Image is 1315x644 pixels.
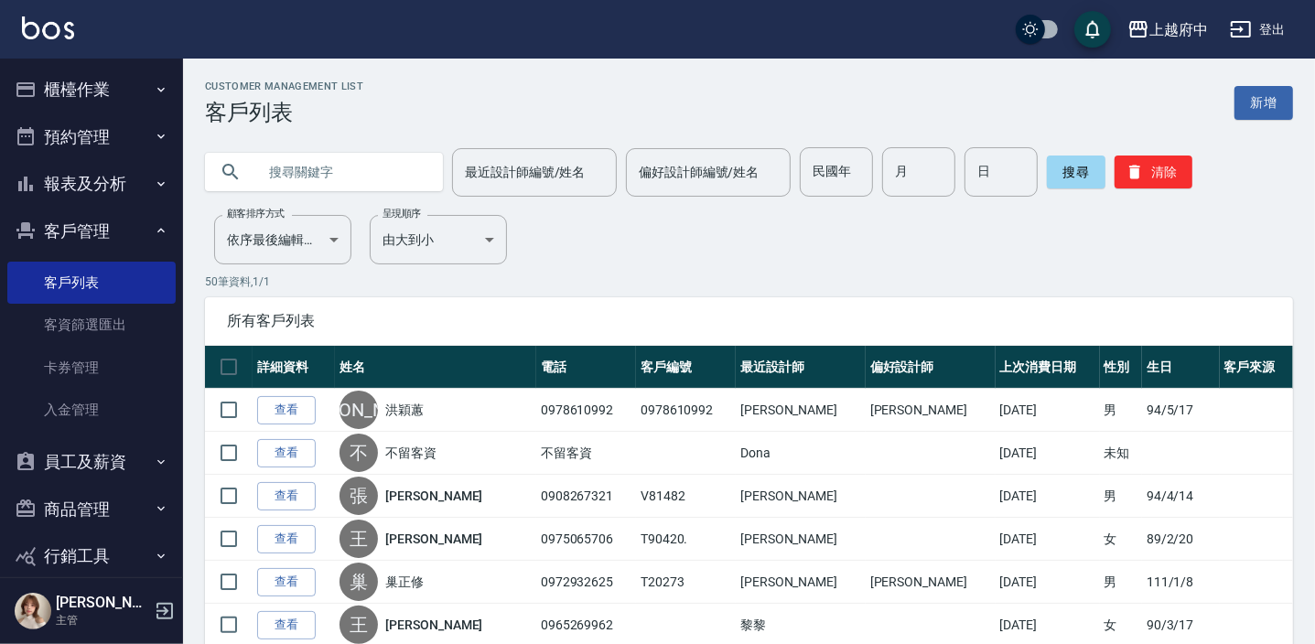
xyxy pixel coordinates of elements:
[996,518,1100,561] td: [DATE]
[1223,13,1293,47] button: 登出
[996,346,1100,389] th: 上次消費日期
[205,100,363,125] h3: 客戶列表
[1142,475,1220,518] td: 94/4/14
[385,616,482,634] a: [PERSON_NAME]
[1100,518,1142,561] td: 女
[996,432,1100,475] td: [DATE]
[1234,86,1293,120] a: 新增
[1100,432,1142,475] td: 未知
[7,532,176,580] button: 行銷工具
[1100,475,1142,518] td: 男
[7,66,176,113] button: 櫃檯作業
[1142,346,1220,389] th: 生日
[1120,11,1215,48] button: 上越府中
[7,438,176,486] button: 員工及薪資
[7,347,176,389] a: 卡券管理
[636,346,736,389] th: 客戶編號
[7,160,176,208] button: 報表及分析
[385,530,482,548] a: [PERSON_NAME]
[536,389,636,432] td: 0978610992
[214,215,351,264] div: 依序最後編輯時間
[1100,561,1142,604] td: 男
[257,611,316,639] a: 查看
[7,208,176,255] button: 客戶管理
[736,518,866,561] td: [PERSON_NAME]
[736,561,866,604] td: [PERSON_NAME]
[227,312,1271,330] span: 所有客戶列表
[257,568,316,596] a: 查看
[996,389,1100,432] td: [DATE]
[385,401,424,419] a: 洪穎蕙
[866,561,996,604] td: [PERSON_NAME]
[205,80,363,92] h2: Customer Management List
[385,487,482,505] a: [PERSON_NAME]
[22,16,74,39] img: Logo
[340,434,378,472] div: 不
[256,147,428,197] input: 搜尋關鍵字
[56,612,149,628] p: 主管
[996,561,1100,604] td: [DATE]
[7,486,176,533] button: 商品管理
[7,113,176,161] button: 預約管理
[205,274,1293,290] p: 50 筆資料, 1 / 1
[536,432,636,475] td: 不留客資
[340,520,378,558] div: 王
[1142,389,1220,432] td: 94/5/17
[335,346,536,389] th: 姓名
[536,475,636,518] td: 0908267321
[996,475,1100,518] td: [DATE]
[536,346,636,389] th: 電話
[7,262,176,304] a: 客戶列表
[340,563,378,601] div: 巢
[253,346,335,389] th: 詳細資料
[1100,389,1142,432] td: 男
[636,389,736,432] td: 0978610992
[340,477,378,515] div: 張
[257,439,316,467] a: 查看
[1100,346,1142,389] th: 性別
[1142,518,1220,561] td: 89/2/20
[1220,346,1293,389] th: 客戶來源
[866,389,996,432] td: [PERSON_NAME]
[1115,156,1192,188] button: 清除
[536,518,636,561] td: 0975065706
[1142,561,1220,604] td: 111/1/8
[536,561,636,604] td: 0972932625
[340,606,378,644] div: 王
[1074,11,1111,48] button: save
[385,444,437,462] a: 不留客資
[636,475,736,518] td: V81482
[385,573,424,591] a: 巢正修
[736,475,866,518] td: [PERSON_NAME]
[383,207,421,220] label: 呈現順序
[636,561,736,604] td: T20273
[736,389,866,432] td: [PERSON_NAME]
[56,594,149,612] h5: [PERSON_NAME]
[1047,156,1105,188] button: 搜尋
[7,389,176,431] a: 入金管理
[257,525,316,553] a: 查看
[257,482,316,510] a: 查看
[340,391,378,429] div: [PERSON_NAME]
[15,593,51,629] img: Person
[257,396,316,424] a: 查看
[7,304,176,346] a: 客資篩選匯出
[1149,18,1208,41] div: 上越府中
[636,518,736,561] td: T90420.
[370,215,507,264] div: 由大到小
[227,207,285,220] label: 顧客排序方式
[736,432,866,475] td: Dona
[866,346,996,389] th: 偏好設計師
[736,346,866,389] th: 最近設計師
